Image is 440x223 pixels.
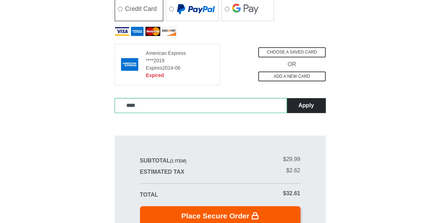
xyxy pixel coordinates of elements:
[287,98,325,113] button: Apply
[140,157,220,165] dt: Subtotal
[220,155,300,164] dd: $29.99
[146,72,164,78] strong: Expired
[220,189,300,198] dd: $32.61
[258,71,326,81] button: Add a New Card
[220,166,300,175] dd: $2.62
[258,47,326,57] button: Choose a Saved Card
[140,191,220,199] dt: Total
[258,60,326,69] span: OR
[115,98,287,113] input: Enter coupon code
[170,159,186,164] span: ( )
[153,58,164,63] span: 2019
[162,65,180,71] span: 2024-06
[118,7,122,11] input: Credit Card
[146,50,214,57] div: American Express
[140,168,220,176] dt: Estimated Tax
[171,159,185,164] span: 1 item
